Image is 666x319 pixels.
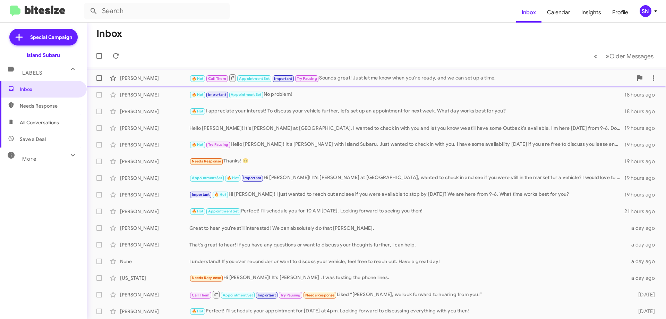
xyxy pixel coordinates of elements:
span: Labels [22,70,42,76]
div: SN [640,5,651,17]
div: Hello [PERSON_NAME]! It's [PERSON_NAME] at [GEOGRAPHIC_DATA]. I wanted to check in with you and l... [189,125,624,132]
span: 🔥 Hot [192,76,204,81]
div: Hi [PERSON_NAME]! It's [PERSON_NAME] at [GEOGRAPHIC_DATA], wanted to check in and see if you were... [189,174,624,182]
button: SN [634,5,658,17]
span: Appointment Set [223,293,253,297]
span: Needs Response [192,276,221,280]
span: » [606,52,609,60]
div: [PERSON_NAME] [120,308,189,315]
a: Special Campaign [9,29,78,45]
span: Needs Response [305,293,335,297]
span: 🔥 Hot [227,176,239,180]
div: a day ago [627,258,660,265]
a: Calendar [541,2,576,23]
div: Sounds great! Just let me know when you're ready, and we can set up a time. [189,74,633,82]
span: All Conversations [20,119,59,126]
a: Profile [607,2,634,23]
span: Older Messages [609,52,654,60]
span: 🔥 Hot [192,209,204,213]
div: [PERSON_NAME] [120,141,189,148]
div: Hi [PERSON_NAME]! I just wanted to reach out and see if you were available to stop by [DATE]? We ... [189,191,624,199]
div: [PERSON_NAME] [120,91,189,98]
div: No problem! [189,91,624,99]
span: Appointment Set [231,92,261,97]
span: Important [274,76,292,81]
div: Perfect! I’ll schedule your appointment for [DATE] at 4pm. Looking forward to discussing everythi... [189,307,627,315]
span: Important [192,192,210,197]
span: Special Campaign [30,34,72,41]
div: [PERSON_NAME] [120,241,189,248]
span: Call Them [208,76,226,81]
span: Important [208,92,226,97]
div: That's great to hear! If you have any questions or want to discuss your thoughts further, I can h... [189,241,627,248]
a: Insights [576,2,607,23]
div: [PERSON_NAME] [120,291,189,298]
div: None [120,258,189,265]
div: a day ago [627,225,660,232]
span: Try Pausing [208,142,228,147]
nav: Page navigation example [590,49,658,63]
div: a day ago [627,241,660,248]
span: Appointment Set [239,76,270,81]
div: [PERSON_NAME] [120,75,189,82]
div: 21 hours ago [624,208,660,215]
div: [US_STATE] [120,275,189,282]
div: Liked “[PERSON_NAME], we look forward to hearing from you!” [189,290,627,299]
span: Save a Deal [20,136,46,143]
div: a day ago [627,275,660,282]
div: [PERSON_NAME] [120,191,189,198]
span: Inbox [20,86,79,93]
div: 19 hours ago [624,158,660,165]
div: Hello [PERSON_NAME]! It's [PERSON_NAME] with Island Subaru. Just wanted to check in with you. I h... [189,141,624,149]
button: Previous [590,49,602,63]
span: Important [258,293,276,297]
div: 19 hours ago [624,175,660,182]
div: [PERSON_NAME] [120,158,189,165]
span: 🔥 Hot [192,309,204,313]
div: [DATE] [627,291,660,298]
div: [PERSON_NAME] [120,108,189,115]
span: Try Pausing [297,76,317,81]
div: I understand! If you ever reconsider or want to discuss your vehicle, feel free to reach out. Hav... [189,258,627,265]
div: [PERSON_NAME] [120,225,189,232]
div: Great to hear you’re still interested! We can absolutely do that [PERSON_NAME]. [189,225,627,232]
div: I appreciate your interest! To discuss your vehicle further, let’s set up an appointment for next... [189,107,624,115]
div: 19 hours ago [624,125,660,132]
div: Perfect! I’ll schedule you for 10 AM [DATE]. Looking forward to seeing you then! [189,207,624,215]
span: More [22,156,36,162]
div: [DATE] [627,308,660,315]
div: [PERSON_NAME] [120,125,189,132]
span: Appointment Set [208,209,239,213]
span: « [594,52,598,60]
span: 🔥 Hot [192,109,204,114]
span: Needs Response [20,102,79,109]
span: Needs Response [192,159,221,163]
div: 19 hours ago [624,191,660,198]
div: [PERSON_NAME] [120,175,189,182]
div: Hi [PERSON_NAME]! It's [PERSON_NAME] , I was testing the phone lines. [189,274,627,282]
span: Important [243,176,261,180]
div: 18 hours ago [624,91,660,98]
div: [PERSON_NAME] [120,208,189,215]
div: 19 hours ago [624,141,660,148]
input: Search [84,3,230,19]
span: 🔥 Hot [192,92,204,97]
div: Island Subaru [27,52,60,59]
span: 🔥 Hot [214,192,226,197]
div: 18 hours ago [624,108,660,115]
div: Thanks! 🙂 [189,157,624,165]
button: Next [601,49,658,63]
span: Appointment Set [192,176,222,180]
span: Try Pausing [280,293,300,297]
span: 🔥 Hot [192,142,204,147]
span: Call Them [192,293,210,297]
h1: Inbox [96,28,122,39]
a: Inbox [516,2,541,23]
